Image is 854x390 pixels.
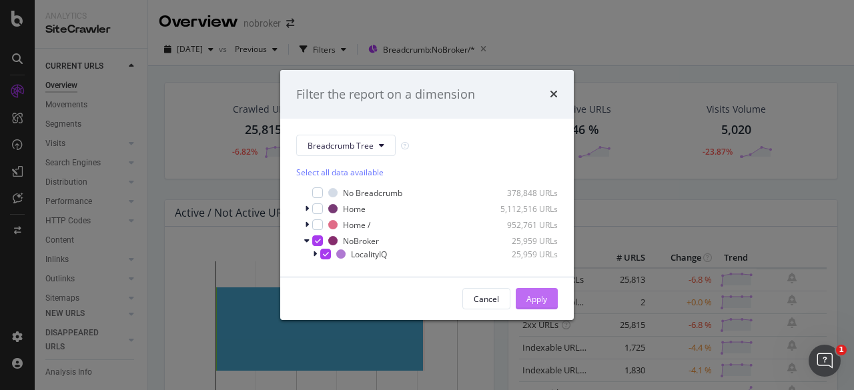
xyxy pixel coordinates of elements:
div: LocalityIQ [351,249,387,260]
div: Select all data available [296,167,558,178]
div: 952,761 URLs [492,219,558,231]
div: Filter the report on a dimension [296,86,475,103]
div: Home [343,203,366,215]
span: 1 [836,345,847,355]
div: 5,112,516 URLs [492,203,558,215]
div: Cancel [474,293,499,305]
span: Breadcrumb Tree [308,140,374,151]
div: 25,959 URLs [492,235,558,247]
button: Breadcrumb Tree [296,135,396,156]
div: NoBroker [343,235,379,247]
div: 378,848 URLs [492,187,558,199]
iframe: Intercom live chat [809,345,841,377]
div: times [550,86,558,103]
div: No Breadcrumb [343,187,402,199]
div: Home / [343,219,370,231]
button: Apply [516,288,558,309]
button: Cancel [462,288,510,309]
div: 25,959 URLs [492,249,558,260]
div: Apply [526,293,547,305]
div: modal [280,70,574,321]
